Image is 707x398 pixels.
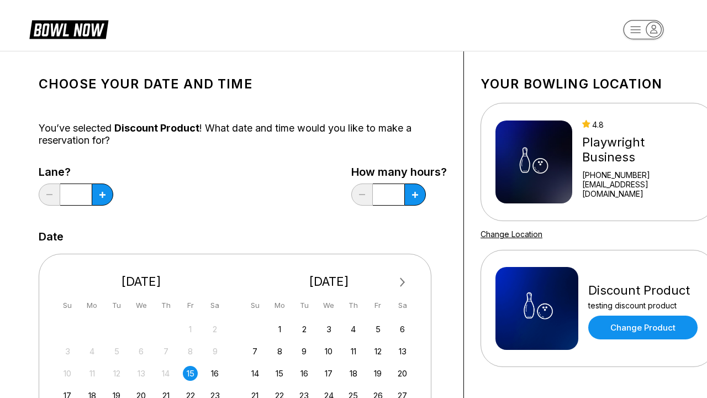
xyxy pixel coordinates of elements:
div: Choose Saturday, September 20th, 2025 [395,366,410,381]
img: Discount Product [495,267,578,350]
div: Discount Product [588,283,698,298]
div: Not available Sunday, August 10th, 2025 [60,366,75,381]
div: You’ve selected ! What date and time would you like to make a reservation for? [39,122,447,146]
div: Not available Saturday, August 9th, 2025 [208,344,223,359]
div: Sa [395,298,410,313]
div: Th [159,298,173,313]
div: Playwright Business [582,135,700,165]
a: Change Location [481,229,542,239]
div: Not available Tuesday, August 12th, 2025 [109,366,124,381]
div: Not available Tuesday, August 5th, 2025 [109,344,124,359]
div: We [134,298,149,313]
div: testing discount product [588,301,698,310]
div: Not available Wednesday, August 6th, 2025 [134,344,149,359]
div: Choose Wednesday, September 10th, 2025 [321,344,336,359]
div: Choose Friday, August 15th, 2025 [183,366,198,381]
div: Mo [85,298,99,313]
div: Choose Wednesday, September 17th, 2025 [321,366,336,381]
div: We [321,298,336,313]
div: Not available Friday, August 1st, 2025 [183,322,198,337]
div: Choose Sunday, September 7th, 2025 [247,344,262,359]
div: Choose Wednesday, September 3rd, 2025 [321,322,336,337]
div: Choose Saturday, September 6th, 2025 [395,322,410,337]
h1: Choose your Date and time [39,76,447,92]
div: Not available Saturday, August 2nd, 2025 [208,322,223,337]
div: Choose Friday, September 12th, 2025 [371,344,386,359]
div: Choose Sunday, September 14th, 2025 [247,366,262,381]
div: Th [346,298,361,313]
div: Choose Thursday, September 4th, 2025 [346,322,361,337]
div: [DATE] [244,274,415,289]
div: Choose Thursday, September 11th, 2025 [346,344,361,359]
div: Choose Tuesday, September 9th, 2025 [297,344,312,359]
div: Not available Thursday, August 14th, 2025 [159,366,173,381]
div: Choose Tuesday, September 2nd, 2025 [297,322,312,337]
button: Next Month [394,274,411,291]
label: Lane? [39,166,113,178]
img: Playwright Business [495,121,572,203]
div: [PHONE_NUMBER] [582,170,700,180]
div: Not available Monday, August 11th, 2025 [85,366,99,381]
div: Sa [208,298,223,313]
div: Su [247,298,262,313]
div: Choose Friday, September 19th, 2025 [371,366,386,381]
div: Su [60,298,75,313]
div: Tu [297,298,312,313]
a: Change Product [588,316,698,339]
div: Choose Saturday, August 16th, 2025 [208,366,223,381]
div: Choose Tuesday, September 16th, 2025 [297,366,312,381]
div: [DATE] [56,274,227,289]
div: 4.8 [582,120,700,129]
div: Not available Thursday, August 7th, 2025 [159,344,173,359]
div: Choose Monday, September 15th, 2025 [272,366,287,381]
div: Tu [109,298,124,313]
label: Date [39,231,64,243]
div: Choose Monday, September 1st, 2025 [272,322,287,337]
span: Discount Product [114,122,199,134]
div: Choose Monday, September 8th, 2025 [272,344,287,359]
div: Not available Sunday, August 3rd, 2025 [60,344,75,359]
a: [EMAIL_ADDRESS][DOMAIN_NAME] [582,180,700,198]
div: Fr [183,298,198,313]
div: Not available Monday, August 4th, 2025 [85,344,99,359]
div: Choose Saturday, September 13th, 2025 [395,344,410,359]
label: How many hours? [351,166,447,178]
div: Choose Friday, September 5th, 2025 [371,322,386,337]
div: Choose Thursday, September 18th, 2025 [346,366,361,381]
div: Mo [272,298,287,313]
div: Not available Friday, August 8th, 2025 [183,344,198,359]
div: Fr [371,298,386,313]
div: Not available Wednesday, August 13th, 2025 [134,366,149,381]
